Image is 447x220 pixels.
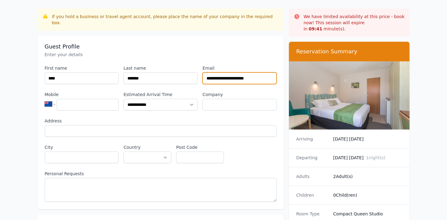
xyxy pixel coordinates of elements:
[123,91,198,98] label: Estimated Arrival Time
[203,91,277,98] label: Company
[123,65,198,71] label: Last name
[304,14,405,32] p: We have limited availability at this price - book now! This session will expire in minute(s).
[296,136,328,142] dt: Arriving
[45,171,277,177] label: Personal Requests
[333,173,403,179] dd: 2 Adult(s)
[176,144,224,150] label: Post Code
[123,144,171,150] label: Country
[309,26,323,31] strong: 09 : 41
[296,211,328,217] dt: Room Type
[289,61,410,129] img: Compact Queen Studio
[333,155,403,161] dd: [DATE] [DATE]
[366,155,385,160] span: 1 night(s)
[333,192,403,198] dd: 0 Child(ren)
[45,43,277,50] h3: Guest Profile
[45,91,119,98] label: Mobile
[45,144,119,150] label: City
[45,118,277,124] label: Address
[45,52,277,58] p: Enter your details
[333,211,403,217] dd: Compact Queen Studio
[296,48,403,55] h3: Reservation Summary
[296,155,328,161] dt: Departing
[45,65,119,71] label: First name
[333,136,403,142] dd: [DATE] [DATE]
[296,192,328,198] dt: Children
[52,14,279,26] div: If you hold a business or travel agent account, please place the name of your company in the requ...
[203,65,277,71] label: Email
[296,173,328,179] dt: Adults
